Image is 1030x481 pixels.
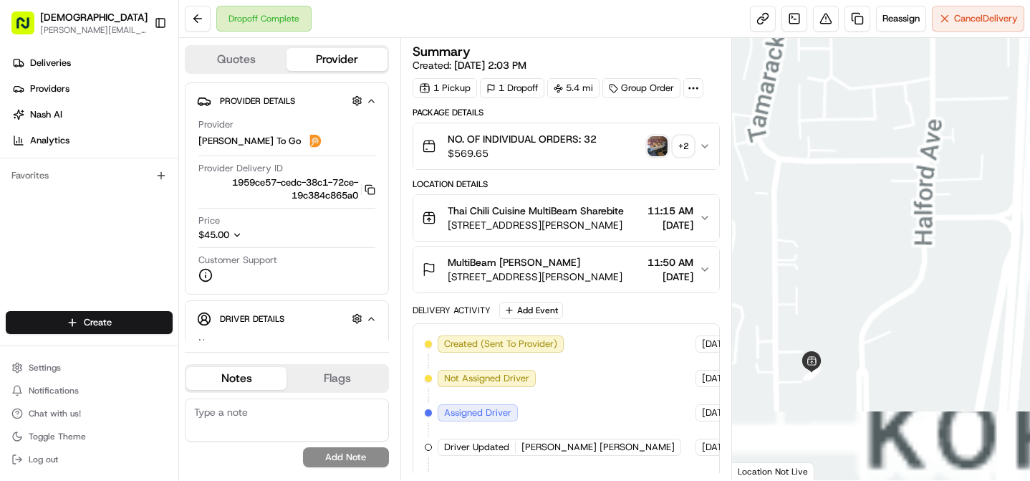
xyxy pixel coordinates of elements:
[648,136,668,156] img: photo_proof_of_pickup image
[413,195,719,241] button: Thai Chili Cuisine MultiBeam Sharebite[STREET_ADDRESS][PERSON_NAME]11:15 AM[DATE]
[803,364,819,380] div: 3
[6,311,173,334] button: Create
[287,48,387,71] button: Provider
[197,307,377,330] button: Driver Details
[444,406,511,419] span: Assigned Driver
[413,45,471,58] h3: Summary
[6,427,173,447] button: Toggle Theme
[882,12,920,25] span: Reassign
[6,381,173,401] button: Notifications
[521,441,675,454] span: [PERSON_NAME] [PERSON_NAME]
[413,58,526,72] span: Created:
[448,132,597,146] span: NO. OF INDIVIDUAL ORDERS: 32
[6,77,178,100] a: Providers
[29,431,86,442] span: Toggle Theme
[186,48,287,71] button: Quotes
[198,254,277,267] span: Customer Support
[40,10,148,24] button: [DEMOGRAPHIC_DATA]
[444,441,509,454] span: Driver Updated
[198,176,375,202] button: 1959ce57-cedc-38c1-72ce-19c384c865a0
[673,136,693,156] div: + 2
[448,146,597,161] span: $569.65
[220,95,295,107] span: Provider Details
[648,136,693,156] button: photo_proof_of_pickup image+2
[29,408,81,419] span: Chat with us!
[287,367,387,390] button: Flags
[6,129,178,152] a: Analytics
[932,6,1024,32] button: CancelDelivery
[413,107,720,118] div: Package Details
[876,6,926,32] button: Reassign
[702,372,731,385] span: [DATE]
[480,78,544,98] div: 1 Dropoff
[6,52,178,75] a: Deliveries
[648,218,693,232] span: [DATE]
[30,134,69,147] span: Analytics
[30,57,71,70] span: Deliveries
[448,218,624,232] span: [STREET_ADDRESS][PERSON_NAME]
[220,313,284,325] span: Driver Details
[198,214,220,227] span: Price
[547,78,600,98] div: 5.4 mi
[444,372,529,385] span: Not Assigned Driver
[30,108,62,121] span: Nash AI
[6,6,148,40] button: [DEMOGRAPHIC_DATA][PERSON_NAME][EMAIL_ADDRESS][DOMAIN_NAME]
[29,385,79,396] span: Notifications
[307,133,324,150] img: ddtg_logo_v2.png
[499,302,563,319] button: Add Event
[198,229,229,241] span: $45.00
[648,255,693,270] span: 11:50 AM
[448,270,622,284] span: [STREET_ADDRESS][PERSON_NAME]
[413,178,720,190] div: Location Details
[6,404,173,424] button: Chat with us!
[30,82,69,95] span: Providers
[186,367,287,390] button: Notes
[448,255,580,270] span: MultiBeam [PERSON_NAME]
[84,316,112,329] span: Create
[454,59,526,72] span: [DATE] 2:03 PM
[702,441,731,454] span: [DATE]
[6,449,173,470] button: Log out
[648,204,693,218] span: 11:15 AM
[444,338,557,351] span: Created (Sent To Provider)
[413,78,477,98] div: 1 Pickup
[648,270,693,284] span: [DATE]
[6,103,178,126] a: Nash AI
[702,406,731,419] span: [DATE]
[6,164,173,187] div: Favorites
[197,89,377,113] button: Provider Details
[198,118,234,131] span: Provider
[413,247,719,292] button: MultiBeam [PERSON_NAME][STREET_ADDRESS][PERSON_NAME]11:50 AM[DATE]
[732,462,814,480] div: Location Not Live
[702,338,731,351] span: [DATE]
[413,123,719,169] button: NO. OF INDIVIDUAL ORDERS: 32$569.65photo_proof_of_pickup image+2
[6,358,173,378] button: Settings
[413,305,491,316] div: Delivery Activity
[602,78,680,98] div: Group Order
[198,336,223,349] span: Name
[198,229,324,242] button: $45.00
[198,162,283,175] span: Provider Delivery ID
[40,24,148,36] button: [PERSON_NAME][EMAIL_ADDRESS][DOMAIN_NAME]
[29,454,58,465] span: Log out
[448,204,624,218] span: Thai Chili Cuisine MultiBeam Sharebite
[198,135,301,148] span: [PERSON_NAME] To Go
[954,12,1018,25] span: Cancel Delivery
[803,365,819,381] div: 1
[29,362,61,373] span: Settings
